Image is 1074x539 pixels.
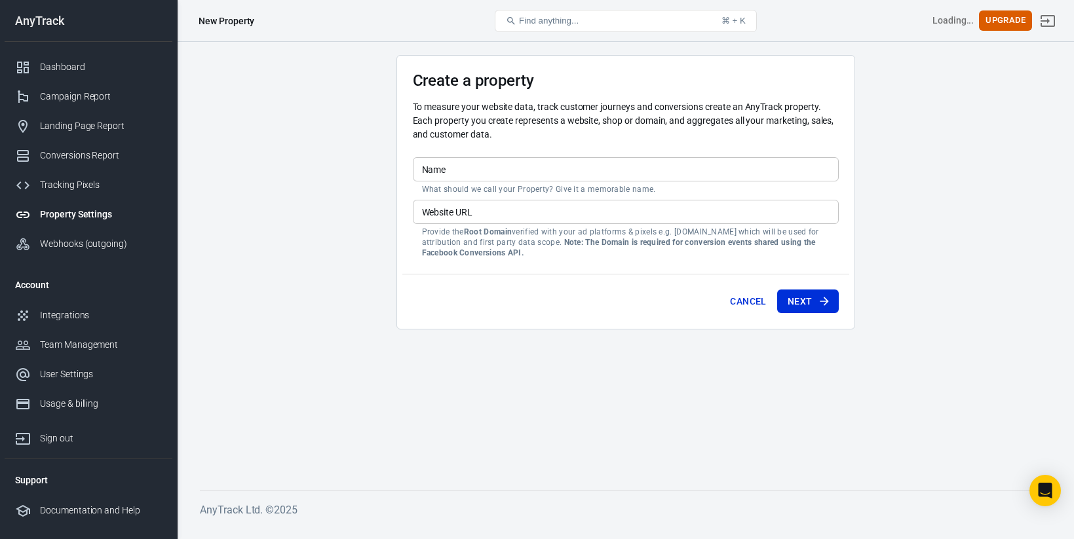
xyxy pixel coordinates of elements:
strong: Note: The Domain is required for conversion events shared using the Facebook Conversions API. [422,238,816,257]
input: example.com [413,200,839,224]
div: New Property [199,14,254,28]
a: Sign out [1032,5,1064,37]
a: Integrations [5,301,172,330]
div: Property Settings [40,208,162,221]
a: Webhooks (outgoing) [5,229,172,259]
strong: Root Domain [464,227,512,236]
span: Find anything... [519,16,579,26]
div: Account id: <> [932,14,974,28]
a: User Settings [5,360,172,389]
a: Usage & billing [5,389,172,418]
a: Campaign Report [5,82,172,111]
a: Landing Page Report [5,111,172,141]
button: Find anything...⌘ + K [495,10,757,32]
div: Dashboard [40,60,162,74]
div: Sign out [40,432,162,445]
h3: Create a property [413,71,839,90]
li: Account [5,269,172,301]
a: Tracking Pixels [5,170,172,200]
div: User Settings [40,367,162,381]
input: Your Website Name [413,157,839,181]
p: What should we call your Property? Give it a memorable name. [422,184,830,195]
button: Next [777,289,839,314]
a: Sign out [5,418,172,453]
button: Cancel [725,289,771,314]
p: Provide the verified with your ad platforms & pixels e.g. [DOMAIN_NAME] which will be used for at... [422,227,830,258]
div: Open Intercom Messenger [1029,475,1061,506]
div: Documentation and Help [40,504,162,517]
li: Support [5,464,172,496]
div: Team Management [40,338,162,352]
div: Conversions Report [40,149,162,162]
p: To measure your website data, track customer journeys and conversions create an AnyTrack property... [413,100,839,141]
div: Campaign Report [40,90,162,103]
a: Property Settings [5,200,172,229]
div: ⌘ + K [721,16,746,26]
div: Webhooks (outgoing) [40,237,162,251]
div: Tracking Pixels [40,178,162,192]
a: Team Management [5,330,172,360]
div: Integrations [40,308,162,322]
h6: AnyTrack Ltd. © 2025 [200,502,1051,518]
a: Conversions Report [5,141,172,170]
div: Landing Page Report [40,119,162,133]
button: Upgrade [979,10,1032,31]
div: Usage & billing [40,397,162,411]
a: Dashboard [5,52,172,82]
div: AnyTrack [5,15,172,27]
